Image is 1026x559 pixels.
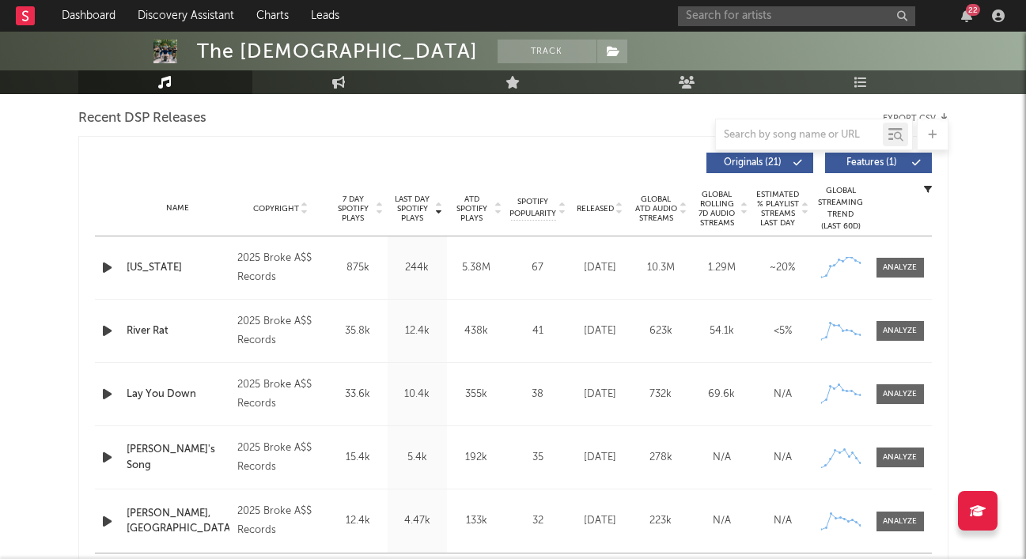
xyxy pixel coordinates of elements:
[510,450,566,466] div: 35
[510,260,566,276] div: 67
[451,195,493,223] span: ATD Spotify Plays
[695,450,748,466] div: N/A
[78,109,206,128] span: Recent DSP Releases
[510,513,566,529] div: 32
[510,323,566,339] div: 41
[332,260,384,276] div: 875k
[197,40,478,63] div: The [DEMOGRAPHIC_DATA]
[392,450,443,466] div: 5.4k
[127,260,230,276] a: [US_STATE]
[756,450,809,466] div: N/A
[332,387,384,402] div: 33.6k
[237,312,324,350] div: 2025 Broke A$$ Records
[634,260,687,276] div: 10.3M
[756,190,800,228] span: Estimated % Playlist Streams Last Day
[253,204,299,213] span: Copyright
[392,323,443,339] div: 12.4k
[392,195,433,223] span: Last Day Spotify Plays
[756,323,809,339] div: <5%
[966,4,980,16] div: 22
[574,387,627,402] div: [DATE]
[634,387,687,402] div: 732k
[678,6,915,26] input: Search for artists
[127,442,230,473] a: [PERSON_NAME]'s Song
[695,387,748,402] div: 69.6k
[883,114,948,123] button: Export CSV
[634,450,687,466] div: 278k
[392,260,443,276] div: 244k
[127,387,230,402] a: Lay You Down
[451,387,502,402] div: 355k
[695,513,748,529] div: N/A
[127,506,230,537] a: [PERSON_NAME], [GEOGRAPHIC_DATA]
[451,450,502,466] div: 192k
[695,260,748,276] div: 1.29M
[332,450,384,466] div: 15.4k
[574,513,627,529] div: [DATE]
[695,323,748,339] div: 54.1k
[237,502,324,540] div: 2025 Broke A$$ Records
[756,260,809,276] div: ~ 20 %
[574,260,627,276] div: [DATE]
[509,196,556,220] span: Spotify Popularity
[961,9,972,22] button: 22
[451,513,502,529] div: 133k
[237,249,324,287] div: 2025 Broke A$$ Records
[756,387,809,402] div: N/A
[574,450,627,466] div: [DATE]
[451,323,502,339] div: 438k
[634,323,687,339] div: 623k
[392,513,443,529] div: 4.47k
[634,513,687,529] div: 223k
[756,513,809,529] div: N/A
[237,439,324,477] div: 2025 Broke A$$ Records
[835,158,908,168] span: Features ( 1 )
[716,129,883,142] input: Search by song name or URL
[332,513,384,529] div: 12.4k
[510,387,566,402] div: 38
[817,185,865,232] div: Global Streaming Trend (Last 60D)
[332,323,384,339] div: 35.8k
[706,153,813,173] button: Originals(21)
[695,190,739,228] span: Global Rolling 7D Audio Streams
[825,153,932,173] button: Features(1)
[498,40,596,63] button: Track
[127,202,230,214] div: Name
[451,260,502,276] div: 5.38M
[574,323,627,339] div: [DATE]
[392,387,443,402] div: 10.4k
[237,376,324,414] div: 2025 Broke A$$ Records
[634,195,678,223] span: Global ATD Audio Streams
[332,195,374,223] span: 7 Day Spotify Plays
[577,204,614,213] span: Released
[127,323,230,339] a: River Rat
[717,158,789,168] span: Originals ( 21 )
